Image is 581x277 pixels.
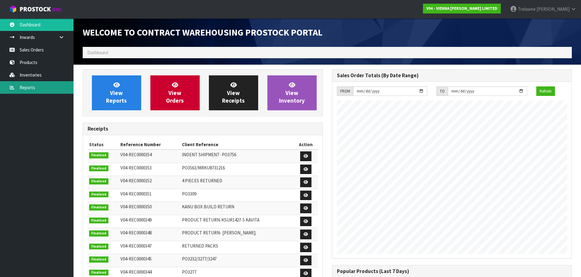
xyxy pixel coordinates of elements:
span: Trelawne [518,6,536,12]
span: V04-REC0000354 [120,152,152,157]
th: Action [294,140,318,150]
a: ViewInventory [267,75,317,110]
span: V04-REC0000344 [120,269,152,275]
span: PO3232/3277/3247 [182,256,217,262]
button: Refresh [536,86,555,96]
span: V04-REC0000345 [120,256,152,262]
span: V04-REC0000349 [120,217,152,223]
span: Welcome to Contract Warehousing ProStock Portal [83,27,323,38]
th: Client Reference [180,140,294,150]
span: V04-REC0000347 [120,243,152,249]
span: Finalised [89,244,108,250]
span: PO3277 [182,269,196,275]
span: Finalised [89,218,108,224]
img: cube-alt.png [9,5,17,13]
span: V04-REC0000348 [120,230,152,236]
span: Finalised [89,256,108,263]
h3: Sales Order Totals (By Date Range) [337,73,567,78]
span: V04-REC0000351 [120,191,152,197]
span: V04-REC0000352 [120,178,152,184]
span: Finalised [89,152,108,158]
span: View Orders [166,81,184,104]
strong: V04 - VIENNA [PERSON_NAME] LIMITED [426,6,497,11]
span: V04-REC0000350 [120,204,152,210]
span: PO3309 [182,191,196,197]
span: PRODUCT RETURN-KSUR1427-5 KAVITA [182,217,259,223]
span: 4 PIECES RETURNED [182,178,222,184]
span: INDENT SHIPMENT- PO3756 [182,152,236,157]
span: RETURNED PACKS [182,243,218,249]
span: KANU BOX BUILD RETURN [182,204,234,210]
th: Status [88,140,119,150]
span: View Receipts [222,81,245,104]
span: Dashboard [87,50,108,55]
div: TO [436,86,448,96]
small: WMS [52,7,62,13]
span: View Reports [106,81,127,104]
a: ViewOrders [150,75,200,110]
span: [PERSON_NAME] [537,6,570,12]
th: Reference Number [119,140,180,150]
h3: Receipts [88,126,318,132]
span: ProStock [20,5,51,13]
a: ViewReceipts [209,75,258,110]
a: ViewReports [92,75,141,110]
span: Finalised [89,270,108,276]
span: Finalised [89,230,108,237]
div: FROM [337,86,353,96]
h3: Popular Products (Last 7 Days) [337,268,567,274]
span: PRODUCT RETURN- [PERSON_NAME]. [182,230,256,236]
span: View Inventory [279,81,305,104]
span: Finalised [89,165,108,172]
span: V04-REC0000353 [120,165,152,171]
span: Finalised [89,204,108,211]
span: Finalised [89,178,108,184]
span: PO3563/MRKU8731216 [182,165,225,171]
span: Finalised [89,192,108,198]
